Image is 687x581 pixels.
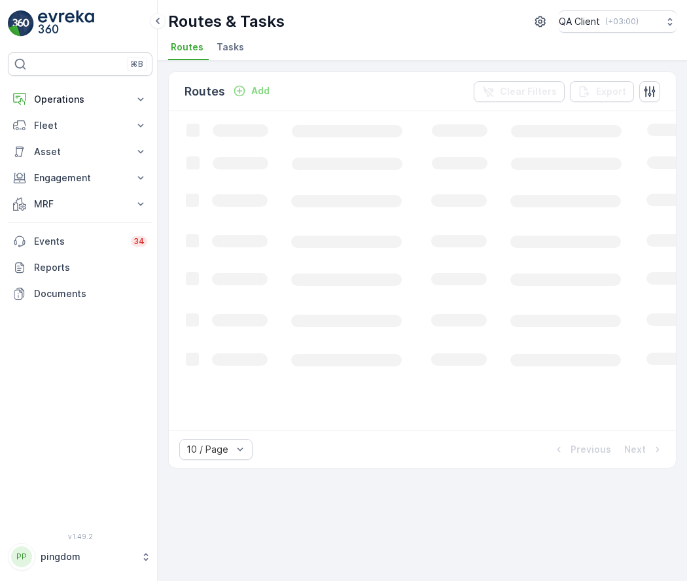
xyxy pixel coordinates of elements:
a: Documents [8,281,152,307]
button: PPpingdom [8,543,152,571]
button: QA Client(+03:00) [559,10,677,33]
button: Fleet [8,113,152,139]
p: Documents [34,287,147,300]
p: ( +03:00 ) [605,16,639,27]
p: QA Client [559,15,600,28]
button: Clear Filters [474,81,565,102]
button: Engagement [8,165,152,191]
p: Asset [34,145,126,158]
button: Next [623,442,665,457]
p: 34 [133,236,145,247]
button: MRF [8,191,152,217]
p: Routes [185,82,225,101]
p: ⌘B [130,59,143,69]
p: Previous [571,443,611,456]
p: Export [596,85,626,98]
p: Next [624,443,646,456]
p: Fleet [34,119,126,132]
p: Routes & Tasks [168,11,285,32]
a: Events34 [8,228,152,255]
button: Previous [551,442,612,457]
p: Reports [34,261,147,274]
button: Export [570,81,634,102]
span: v 1.49.2 [8,533,152,540]
button: Asset [8,139,152,165]
span: Tasks [217,41,244,54]
p: Clear Filters [500,85,557,98]
button: Add [228,83,275,99]
p: pingdom [41,550,134,563]
p: Add [251,84,270,97]
a: Reports [8,255,152,281]
img: logo_light-DOdMpM7g.png [38,10,94,37]
button: Operations [8,86,152,113]
p: Engagement [34,171,126,185]
p: MRF [34,198,126,211]
p: Operations [34,93,126,106]
div: PP [11,546,32,567]
span: Routes [171,41,203,54]
p: Events [34,235,123,248]
img: logo [8,10,34,37]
